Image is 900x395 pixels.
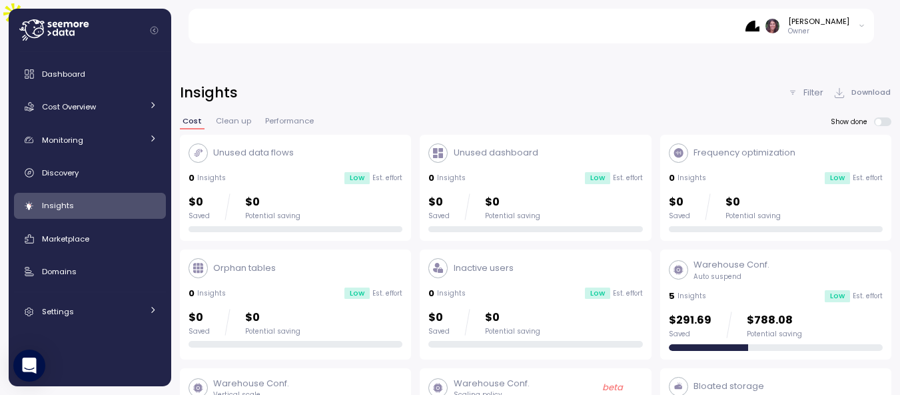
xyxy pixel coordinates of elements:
[853,173,883,183] p: Est. effort
[14,226,166,252] a: Marketplace
[454,262,514,275] p: Inactive users
[189,193,210,212] p: $0
[613,289,643,298] p: Est. effort
[725,193,781,212] p: $0
[788,16,849,27] div: [PERSON_NAME]
[677,292,706,301] p: Insights
[42,234,89,244] span: Marketplace
[747,330,802,339] div: Potential saving
[831,117,874,126] span: Show done
[428,193,450,212] p: $0
[765,19,779,33] img: ACg8ocLDuIZlR5f2kIgtapDwVC7yp445s3OgbrQTIAV7qYj8P05r5pI=s96-c
[189,327,210,336] div: Saved
[437,289,466,298] p: Insights
[245,212,300,221] div: Potential saving
[189,171,195,185] p: 0
[14,127,166,153] a: Monitoring
[669,171,675,185] p: 0
[197,173,226,183] p: Insights
[189,212,210,221] div: Saved
[825,290,850,302] div: Low
[788,27,849,36] p: Owner
[485,327,540,336] div: Potential saving
[693,272,769,282] p: Auto suspend
[14,193,166,220] a: Insights
[146,25,163,35] button: Collapse navigation
[485,212,540,221] div: Potential saving
[428,327,450,336] div: Saved
[42,167,79,178] span: Discovery
[669,330,711,339] div: Saved
[213,377,289,390] p: Warehouse Conf.
[213,146,294,159] p: Unused data flows
[428,309,450,327] p: $0
[344,172,370,184] div: Low
[42,306,74,317] span: Settings
[669,193,690,212] p: $0
[437,173,466,183] p: Insights
[693,146,795,159] p: Frequency optimization
[189,309,210,327] p: $0
[14,159,166,186] a: Discovery
[189,287,195,300] p: 0
[677,173,706,183] p: Insights
[344,288,370,300] div: Low
[613,173,643,183] p: Est. effort
[42,200,74,211] span: Insights
[265,117,314,125] span: Performance
[669,290,675,303] p: 5
[585,172,610,184] div: Low
[42,135,83,145] span: Monitoring
[428,171,434,185] p: 0
[745,19,759,33] img: 68b85438e78823e8cb7db339.PNG
[428,212,450,221] div: Saved
[216,117,251,125] span: Clean up
[245,193,300,212] p: $0
[725,212,781,221] div: Potential saving
[485,193,540,212] p: $0
[14,258,166,285] a: Domains
[245,327,300,336] div: Potential saving
[42,266,77,277] span: Domains
[14,298,166,325] a: Settings
[14,61,166,87] a: Dashboard
[42,101,96,112] span: Cost Overview
[825,172,850,184] div: Low
[851,83,891,101] span: Download
[42,69,85,79] span: Dashboard
[485,309,540,327] p: $0
[245,309,300,327] p: $0
[428,287,434,300] p: 0
[602,381,623,394] p: beta
[669,212,690,221] div: Saved
[693,258,769,272] p: Warehouse Conf.
[454,377,530,390] p: Warehouse Conf.
[213,262,276,275] p: Orphan tables
[454,146,538,159] p: Unused dashboard
[853,292,883,301] p: Est. effort
[832,83,891,102] button: Download
[803,86,823,99] p: Filter
[372,289,402,298] p: Est. effort
[669,312,711,330] p: $291.69
[585,288,610,300] div: Low
[197,289,226,298] p: Insights
[183,117,202,125] span: Cost
[693,380,764,393] p: Bloated storage
[372,173,402,183] p: Est. effort
[14,93,166,120] a: Cost Overview
[180,83,238,103] h2: Insights
[747,312,802,330] p: $788.08
[13,350,45,382] div: Open Intercom Messenger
